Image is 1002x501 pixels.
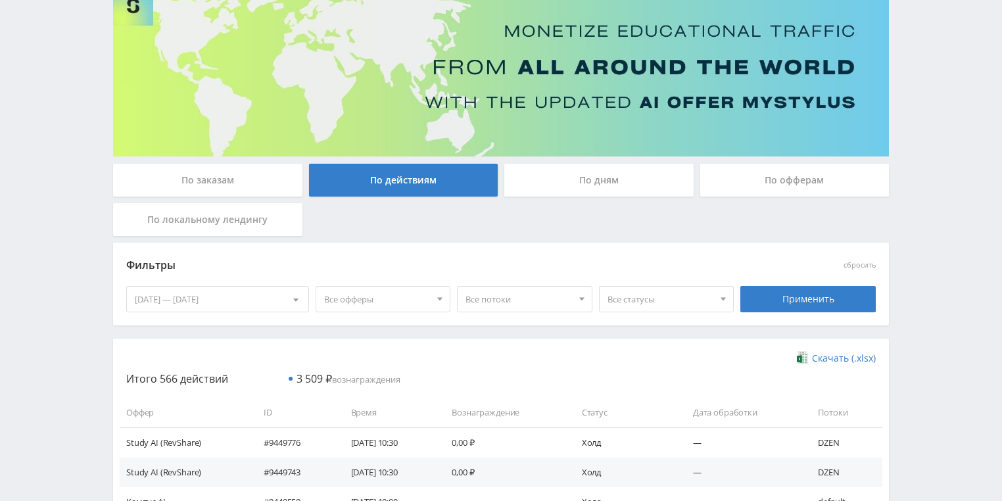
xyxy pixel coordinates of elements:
div: Фильтры [126,256,687,275]
div: Применить [740,286,876,312]
span: Все офферы [324,287,431,312]
td: — [680,427,805,457]
td: Холд [569,458,680,487]
td: DZEN [805,427,882,457]
td: Время [338,398,439,427]
td: [DATE] 10:30 [338,458,439,487]
span: Все статусы [608,287,714,312]
span: вознаграждения [297,373,400,385]
span: 3 509 ₽ [297,371,332,386]
button: сбросить [844,261,876,270]
td: #9449776 [251,427,337,457]
td: Холд [569,427,680,457]
div: По дням [504,164,694,197]
div: По офферам [700,164,890,197]
span: Итого 566 действий [126,371,228,386]
td: Потоки [805,398,882,427]
td: #9449743 [251,458,337,487]
div: По действиям [309,164,498,197]
td: Study AI (RevShare) [120,427,251,457]
span: Скачать (.xlsx) [812,353,876,364]
div: По локальному лендингу [113,203,302,236]
td: Дата обработки [680,398,805,427]
td: [DATE] 10:30 [338,427,439,457]
td: ID [251,398,337,427]
div: По заказам [113,164,302,197]
div: [DATE] — [DATE] [127,287,308,312]
span: Все потоки [465,287,572,312]
td: 0,00 ₽ [439,458,568,487]
td: DZEN [805,458,882,487]
td: Оффер [120,398,251,427]
td: Статус [569,398,680,427]
td: Study AI (RevShare) [120,458,251,487]
td: 0,00 ₽ [439,427,568,457]
td: — [680,458,805,487]
img: xlsx [797,351,808,364]
td: Вознаграждение [439,398,568,427]
a: Скачать (.xlsx) [797,352,876,365]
